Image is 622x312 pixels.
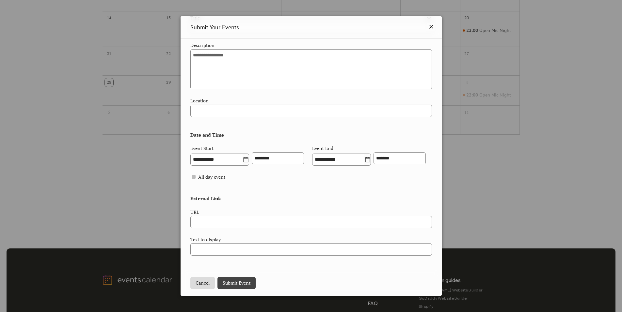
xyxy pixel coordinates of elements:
[190,23,239,32] span: Submit Your Events
[190,277,215,289] button: Cancel
[190,188,221,202] span: External Link
[190,125,224,139] span: Date and Time
[190,97,431,104] div: Location
[217,277,256,289] button: Submit Event
[312,145,334,152] div: Event End
[190,145,214,152] div: Event Start
[198,173,225,181] span: All day event
[190,236,431,243] div: Text to display
[190,42,431,49] div: Description
[190,209,431,216] div: URL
